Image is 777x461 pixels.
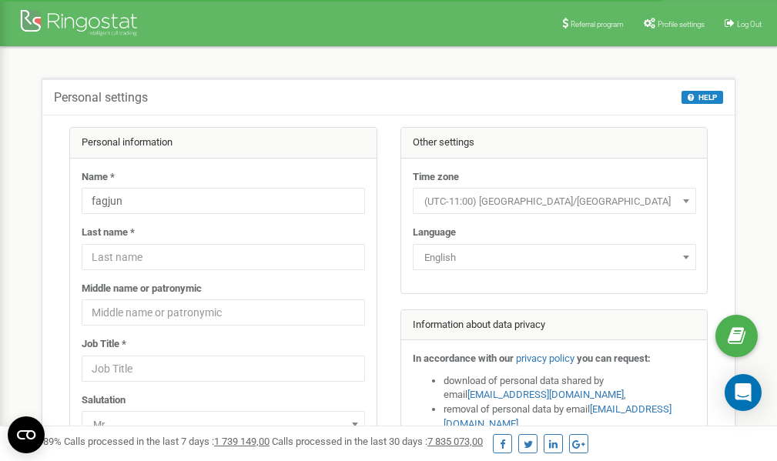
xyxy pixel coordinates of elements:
[577,352,651,364] strong: you can request:
[82,282,202,296] label: Middle name or patronymic
[82,356,365,382] input: Job Title
[444,374,696,403] li: download of personal data shared by email ,
[467,389,624,400] a: [EMAIL_ADDRESS][DOMAIN_NAME]
[571,20,624,28] span: Referral program
[214,436,270,447] u: 1 739 149,00
[413,170,459,185] label: Time zone
[87,414,360,436] span: Mr.
[82,393,126,408] label: Salutation
[418,191,691,212] span: (UTC-11:00) Pacific/Midway
[82,170,115,185] label: Name *
[64,436,270,447] span: Calls processed in the last 7 days :
[418,247,691,269] span: English
[737,20,762,28] span: Log Out
[8,416,45,453] button: Open CMP widget
[413,225,456,240] label: Language
[682,91,723,104] button: HELP
[70,128,377,159] div: Personal information
[658,20,705,28] span: Profile settings
[82,225,135,240] label: Last name *
[516,352,574,364] a: privacy policy
[82,299,365,326] input: Middle name or patronymic
[413,244,696,270] span: English
[413,188,696,214] span: (UTC-11:00) Pacific/Midway
[413,352,514,364] strong: In accordance with our
[54,91,148,105] h5: Personal settings
[444,403,696,431] li: removal of personal data by email ,
[272,436,483,447] span: Calls processed in the last 30 days :
[82,411,365,437] span: Mr.
[82,337,126,352] label: Job Title *
[725,374,762,411] div: Open Intercom Messenger
[401,310,708,341] div: Information about data privacy
[427,436,483,447] u: 7 835 073,00
[82,188,365,214] input: Name
[401,128,708,159] div: Other settings
[82,244,365,270] input: Last name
